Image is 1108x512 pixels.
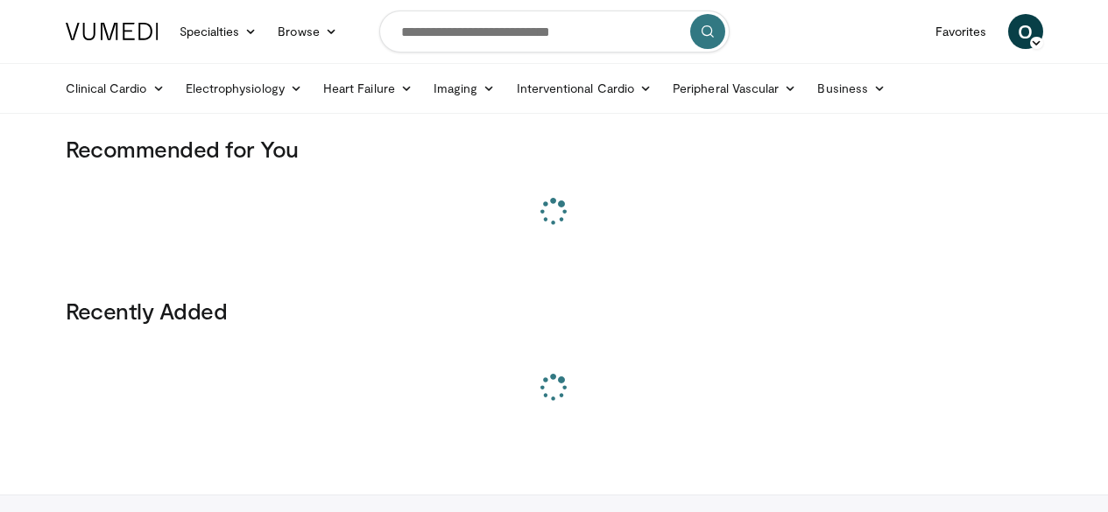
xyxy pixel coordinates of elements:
a: Business [807,71,896,106]
a: Specialties [169,14,268,49]
a: Interventional Cardio [506,71,663,106]
input: Search topics, interventions [379,11,730,53]
a: Clinical Cardio [55,71,175,106]
img: VuMedi Logo [66,23,159,40]
a: Heart Failure [313,71,423,106]
a: O [1008,14,1043,49]
a: Browse [267,14,348,49]
a: Imaging [423,71,506,106]
a: Peripheral Vascular [662,71,807,106]
a: Favorites [925,14,998,49]
a: Electrophysiology [175,71,313,106]
h3: Recommended for You [66,135,1043,163]
h3: Recently Added [66,297,1043,325]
